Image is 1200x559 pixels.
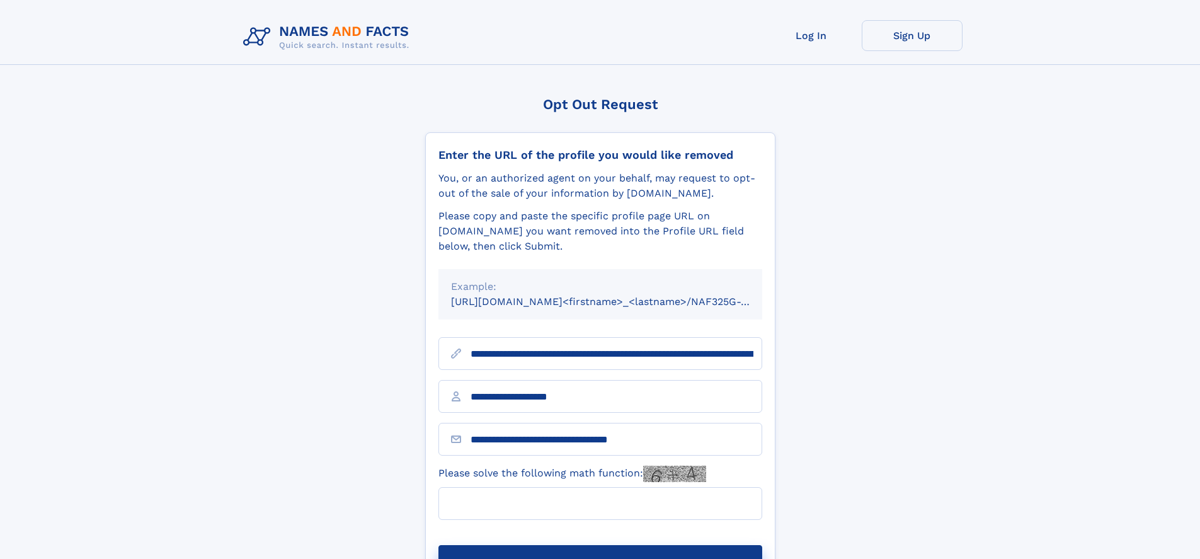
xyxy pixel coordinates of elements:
[238,20,420,54] img: Logo Names and Facts
[451,279,750,294] div: Example:
[438,466,706,482] label: Please solve the following math function:
[761,20,862,51] a: Log In
[438,209,762,254] div: Please copy and paste the specific profile page URL on [DOMAIN_NAME] you want removed into the Pr...
[451,296,786,308] small: [URL][DOMAIN_NAME]<firstname>_<lastname>/NAF325G-xxxxxxxx
[438,171,762,201] div: You, or an authorized agent on your behalf, may request to opt-out of the sale of your informatio...
[425,96,775,112] div: Opt Out Request
[438,148,762,162] div: Enter the URL of the profile you would like removed
[862,20,963,51] a: Sign Up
